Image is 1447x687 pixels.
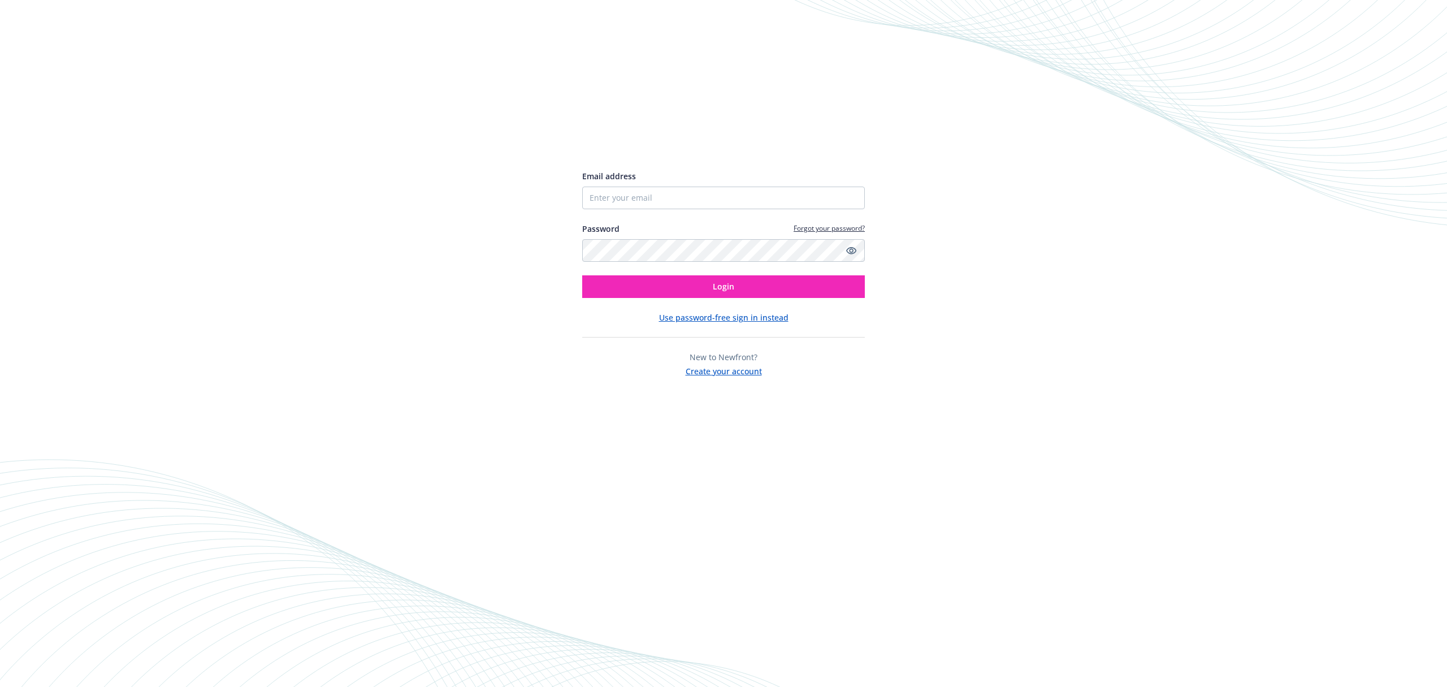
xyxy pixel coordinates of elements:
[582,239,865,262] input: Enter your password
[794,223,865,233] a: Forgot your password?
[582,275,865,298] button: Login
[582,223,619,235] label: Password
[582,171,636,182] span: Email address
[690,352,757,362] span: New to Newfront?
[582,187,865,209] input: Enter your email
[713,281,734,292] span: Login
[686,363,762,377] button: Create your account
[582,129,689,149] img: Newfront logo
[844,244,858,257] a: Show password
[659,312,789,323] button: Use password-free sign in instead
